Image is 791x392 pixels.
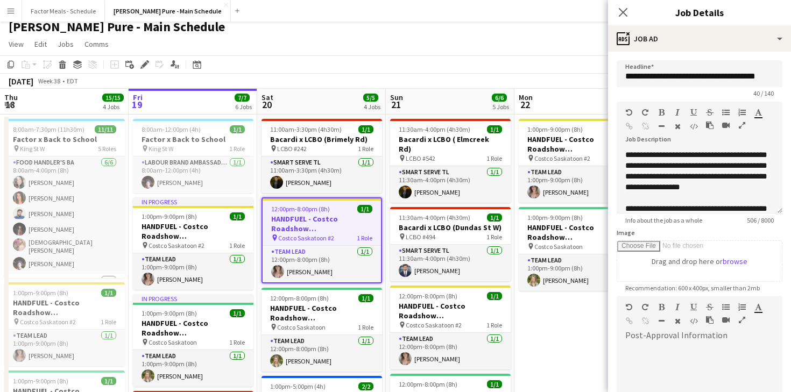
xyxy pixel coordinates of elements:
button: Text Color [754,108,762,117]
span: 1:00pm-9:00pm (8h) [527,125,583,133]
button: Paste as plain text [706,316,714,324]
span: Recommendation: 600 x 400px, smaller than 2mb [617,284,768,292]
button: Fullscreen [738,316,746,324]
span: 20 [260,98,273,111]
span: Costco Saskatoon #2 [20,318,76,326]
span: Info about the job as a whole [617,216,711,224]
span: 22 [517,98,533,111]
a: View [4,37,28,51]
span: 1/1 [487,125,502,133]
button: Paste as plain text [706,121,714,130]
span: 11:30am-4:00pm (4h30m) [399,213,470,222]
span: 12:00pm-8:00pm (8h) [399,380,457,388]
h3: Factor x Back to School [4,134,125,144]
span: 1:00pm-9:00pm (8h) [13,377,68,385]
span: Edit [34,39,47,49]
span: 1 Role [229,145,245,153]
h3: HANDFUEL - Costco Roadshow [GEOGRAPHIC_DATA], [GEOGRAPHIC_DATA] [519,134,639,154]
span: 1 Role [486,321,502,329]
button: Strikethrough [706,108,714,117]
app-card-role: Team Lead1/112:00pm-8:00pm (8h)[PERSON_NAME] [390,333,511,369]
h3: HANDFUEL - Costco Roadshow [GEOGRAPHIC_DATA], [GEOGRAPHIC_DATA] [262,303,382,323]
span: 1/1 [357,205,372,213]
span: 1/1 [487,292,502,300]
app-job-card: 1:00pm-9:00pm (8h)1/1HANDFUEL - Costco Roadshow [GEOGRAPHIC_DATA], [GEOGRAPHIC_DATA] Costco Saska... [519,207,639,291]
span: Costco Saskatoon #2 [149,241,204,250]
button: Italic [674,303,681,311]
app-job-card: 1:00pm-9:00pm (8h)1/1HANDFUEL - Costco Roadshow [GEOGRAPHIC_DATA] , [GEOGRAPHIC_DATA] Costco Sask... [4,282,125,366]
button: Clear Formatting [674,317,681,325]
span: 6/6 [492,94,507,102]
app-job-card: 12:00pm-8:00pm (8h)1/1HANDFUEL - Costco Roadshow [GEOGRAPHIC_DATA], [GEOGRAPHIC_DATA] Costco Sask... [390,286,511,369]
span: 1 Role [229,338,245,346]
app-job-card: In progress1:00pm-9:00pm (8h)1/1HANDFUEL - Costco Roadshow [GEOGRAPHIC_DATA], [GEOGRAPHIC_DATA] C... [133,197,253,290]
h3: HANDFUEL - Costco Roadshow [GEOGRAPHIC_DATA], [GEOGRAPHIC_DATA] [263,214,381,233]
span: 18 [3,98,18,111]
span: 1 Role [358,145,373,153]
span: 11:00am-3:30pm (4h30m) [270,125,342,133]
span: Comms [84,39,109,49]
app-card-role: Team Lead1/112:00pm-8:00pm (8h)[PERSON_NAME] [263,246,381,282]
div: 4 Jobs [364,103,380,111]
div: 5 Jobs [492,103,509,111]
span: Fri [133,92,143,102]
span: Costco Saskatoon #2 [406,321,462,329]
span: King St W [20,145,45,153]
span: 1 Role [358,323,373,331]
span: Costco Saskatoon [534,243,583,251]
span: 19 [131,98,143,111]
h3: HANDFUEL - Costco Roadshow [GEOGRAPHIC_DATA], [GEOGRAPHIC_DATA] [133,318,253,338]
button: Bold [658,303,665,311]
h3: Bacardi x LCBO ( Elmcreek Rd) [390,134,511,154]
app-job-card: 8:00am-12:00pm (4h)1/1Factor x Back to School King St W1 RoleLabour Brand Ambassadors1/18:00am-12... [133,119,253,193]
h1: [PERSON_NAME] Pure - Main Schedule [9,19,225,35]
span: 11/11 [95,125,116,133]
div: 11:30am-4:00pm (4h30m)1/1Bacardi x LCBO (Dundas St W) LCBO #4941 RoleSmart Serve TL1/111:30am-4:0... [390,207,511,281]
span: 7/7 [235,94,250,102]
span: 1/1 [230,309,245,317]
span: LCBO #242 [277,145,307,153]
button: Italic [674,108,681,117]
span: 1:00pm-9:00pm (8h) [142,309,197,317]
app-job-card: 8:00am-7:30pm (11h30m)11/11Factor x Back to School King St W5 RolesFood Handler's BA6/68:00am-4:0... [4,119,125,278]
button: Text Color [754,303,762,311]
span: 11:30am-4:00pm (4h30m) [399,125,470,133]
a: Comms [80,37,113,51]
button: Ordered List [738,108,746,117]
span: 1/1 [230,125,245,133]
div: 11:30am-4:00pm (4h30m)1/1Bacardi x LCBO ( Elmcreek Rd) LCBO #5421 RoleSmart Serve TL1/111:30am-4:... [390,119,511,203]
span: LCBO #542 [406,154,435,162]
app-card-role: Team Lead1/112:00pm-8:00pm (8h)[PERSON_NAME] [262,335,382,372]
button: HTML Code [690,122,697,131]
span: 1 Role [229,241,245,250]
h3: HANDFUEL - Costco Roadshow [GEOGRAPHIC_DATA], [GEOGRAPHIC_DATA] [133,222,253,241]
span: 21 [389,98,403,111]
app-job-card: 11:00am-3:30pm (4h30m)1/1Bacardi x LCBO (Brimely Rd) LCBO #2421 RoleSmart Serve TL1/111:00am-3:30... [262,119,382,193]
span: 1:00pm-9:00pm (8h) [142,212,197,220]
span: Thu [4,92,18,102]
button: Insert video [722,121,730,130]
app-job-card: 12:00pm-8:00pm (8h)1/1HANDFUEL - Costco Roadshow [GEOGRAPHIC_DATA], [GEOGRAPHIC_DATA] Costco Sask... [262,197,382,283]
span: 15/15 [102,94,124,102]
div: In progress [133,197,253,206]
span: Week 38 [36,77,62,85]
button: Redo [641,108,649,117]
a: Jobs [53,37,78,51]
app-card-role: Team Lead1/11:00pm-9:00pm (8h)[PERSON_NAME] [519,166,639,203]
button: Factor Meals - Schedule [22,1,105,22]
app-card-role: Smart Serve TL1/111:30am-4:00pm (4h30m)[PERSON_NAME] [390,245,511,281]
a: Edit [30,37,51,51]
span: 1:00pm-5:00pm (4h) [270,382,326,390]
span: 5 Roles [98,145,116,153]
div: Job Ad [608,26,791,52]
div: In progress [133,294,253,303]
span: Sun [390,92,403,102]
div: [DATE] [9,76,33,87]
span: 506 / 8000 [738,216,782,224]
div: 1:00pm-9:00pm (8h)1/1HANDFUEL - Costco Roadshow [GEOGRAPHIC_DATA], [GEOGRAPHIC_DATA] Costco Saska... [519,119,639,203]
span: Sat [262,92,273,102]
